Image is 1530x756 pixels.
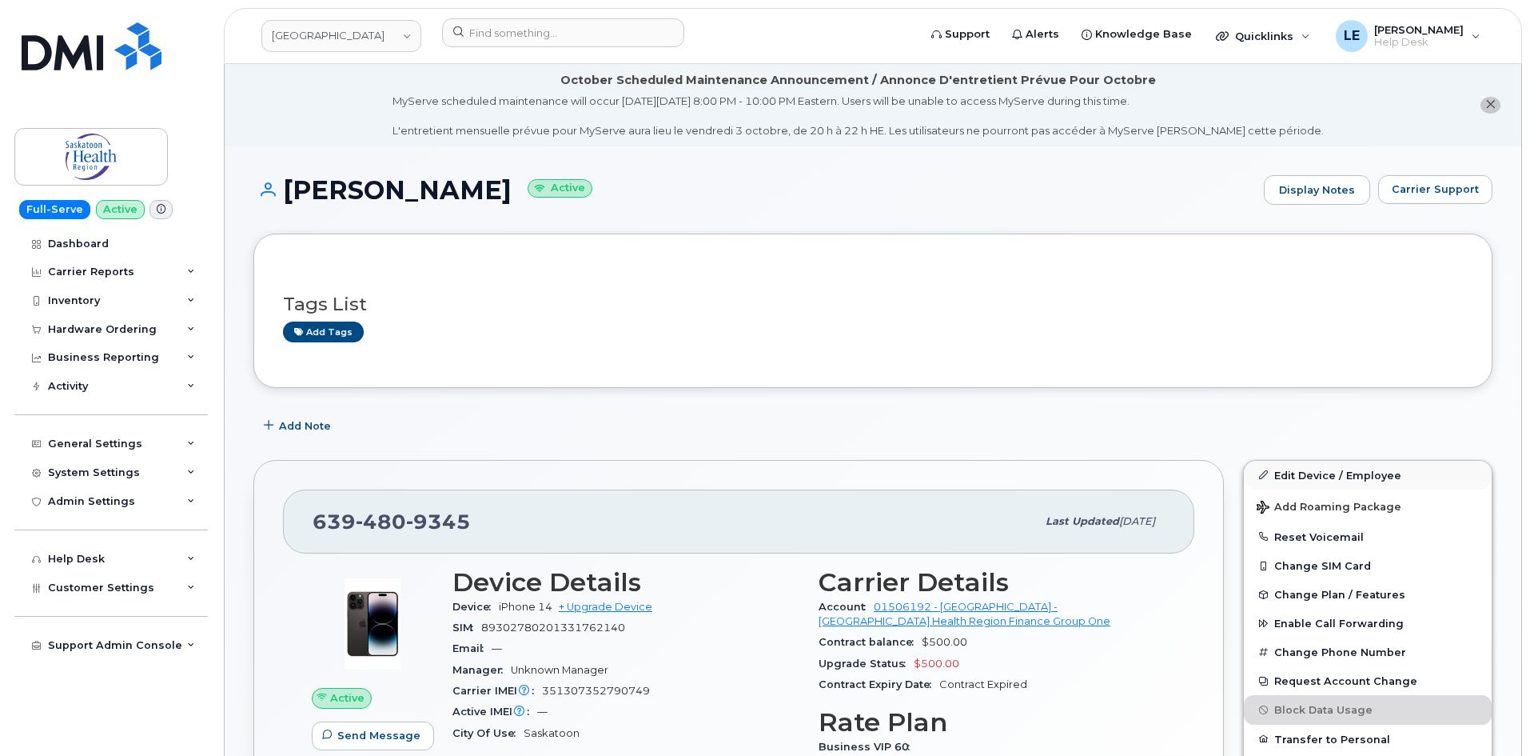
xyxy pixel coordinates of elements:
[819,568,1165,597] h3: Carrier Details
[1244,638,1492,666] button: Change Phone Number
[1480,97,1500,114] button: close notification
[452,727,524,739] span: City Of Use
[1244,725,1492,754] button: Transfer to Personal
[819,601,874,613] span: Account
[1046,515,1119,527] span: Last updated
[1244,551,1492,580] button: Change SIM Card
[1119,515,1155,527] span: [DATE]
[542,685,650,697] span: 351307352790749
[283,322,364,342] a: Add tags
[528,179,592,198] small: Active
[452,685,542,697] span: Carrier IMEI
[819,678,939,690] span: Contract Expiry Date
[392,94,1324,138] div: MyServe scheduled maintenance will occur [DATE][DATE] 8:00 PM - 10:00 PM Eastern. Users will be u...
[524,727,580,739] span: Saskatoon
[914,658,959,670] span: $500.00
[819,658,914,670] span: Upgrade Status
[819,601,1110,627] a: 01506192 - [GEOGRAPHIC_DATA] - [GEOGRAPHIC_DATA] Health Region Finance Group One
[922,636,967,648] span: $500.00
[452,642,492,654] span: Email
[1392,182,1479,197] span: Carrier Support
[313,510,471,534] span: 639
[819,708,1165,737] h3: Rate Plan
[1274,589,1405,601] span: Change Plan / Features
[452,664,511,676] span: Manager
[253,176,1256,204] h1: [PERSON_NAME]
[1378,175,1492,204] button: Carrier Support
[452,706,537,718] span: Active IMEI
[283,294,1463,314] h3: Tags List
[330,690,365,706] span: Active
[819,741,918,753] span: Business VIP 60
[325,576,420,672] img: image20231002-4137094-12l9yso.jpeg
[253,412,345,441] button: Add Note
[356,510,406,534] span: 480
[1244,609,1492,638] button: Enable Call Forwarding
[559,601,652,613] a: + Upgrade Device
[1244,522,1492,551] button: Reset Voicemail
[1264,175,1370,206] a: Display Notes
[337,728,420,743] span: Send Message
[452,622,481,634] span: SIM
[312,722,434,750] button: Send Message
[406,510,471,534] span: 9345
[499,601,552,613] span: iPhone 14
[1244,461,1492,490] a: Edit Device / Employee
[1244,666,1492,695] button: Request Account Change
[492,642,502,654] span: —
[452,601,499,613] span: Device
[560,72,1156,89] div: October Scheduled Maintenance Announcement / Annonce D'entretient Prévue Pour Octobre
[1460,686,1518,744] iframe: Messenger Launcher
[511,664,608,676] span: Unknown Manager
[452,568,799,597] h3: Device Details
[1244,490,1492,522] button: Add Roaming Package
[1244,580,1492,609] button: Change Plan / Features
[819,636,922,648] span: Contract balance
[1244,695,1492,724] button: Block Data Usage
[481,622,625,634] span: 89302780201331762140
[537,706,548,718] span: —
[279,418,331,434] span: Add Note
[939,678,1027,690] span: Contract Expired
[1257,501,1401,516] span: Add Roaming Package
[1274,618,1404,630] span: Enable Call Forwarding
